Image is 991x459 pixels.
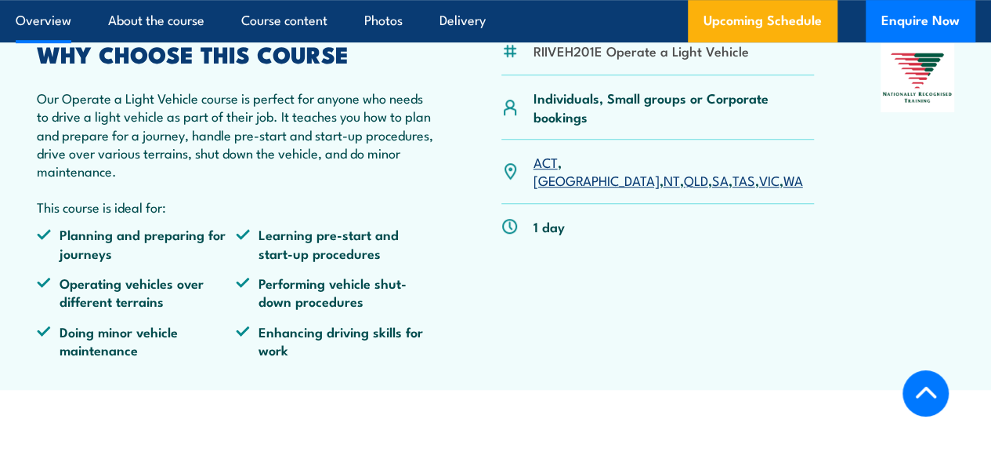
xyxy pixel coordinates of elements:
p: , , , , , , , [533,153,815,190]
li: Performing vehicle shut-down procedures [236,274,435,311]
a: WA [783,170,803,189]
a: QLD [684,170,708,189]
a: NT [664,170,680,189]
li: Learning pre-start and start-up procedures [236,225,435,262]
a: [GEOGRAPHIC_DATA] [533,170,660,189]
h2: WHY CHOOSE THIS COURSE [37,43,435,64]
p: Individuals, Small groups or Corporate bookings [533,89,815,126]
a: TAS [732,170,755,189]
li: Planning and preparing for journeys [37,225,236,262]
li: Operating vehicles over different terrains [37,274,236,311]
a: ACT [533,152,558,171]
img: Nationally Recognised Training logo. [881,43,954,113]
li: Enhancing driving skills for work [236,322,435,359]
li: RIIVEH201E Operate a Light Vehicle [533,42,749,60]
a: VIC [759,170,779,189]
p: 1 day [533,217,565,235]
a: SA [712,170,729,189]
p: This course is ideal for: [37,198,435,216]
p: Our Operate a Light Vehicle course is perfect for anyone who needs to drive a light vehicle as pa... [37,89,435,180]
li: Doing minor vehicle maintenance [37,322,236,359]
